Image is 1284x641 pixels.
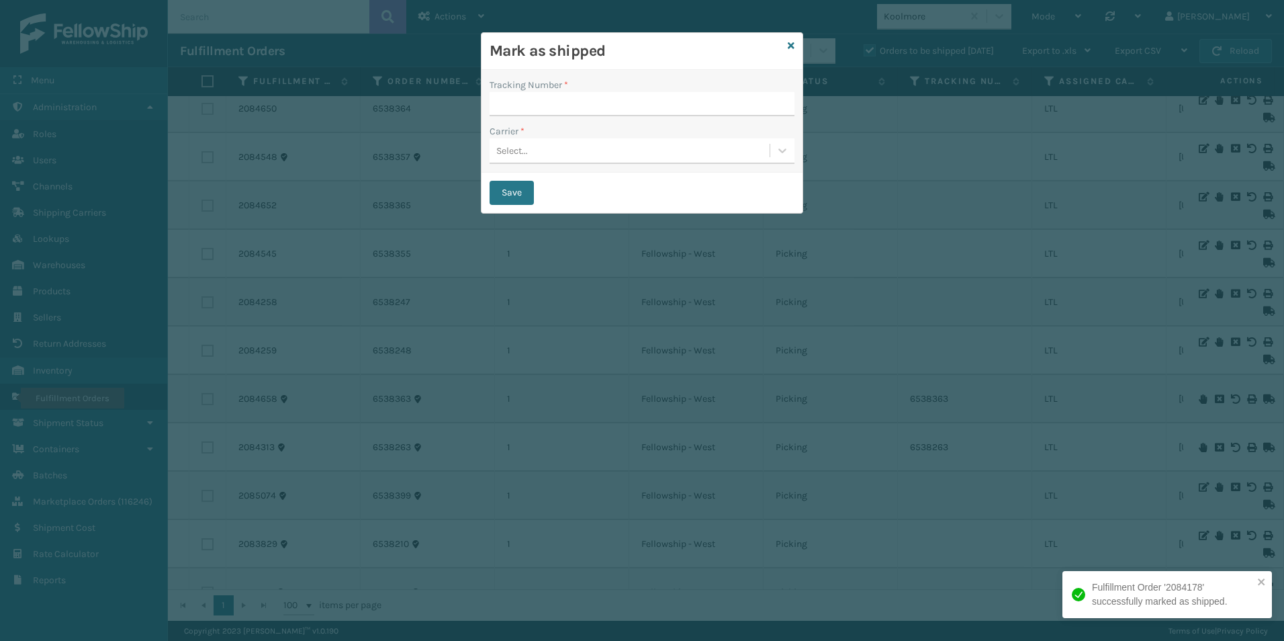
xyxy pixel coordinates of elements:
label: Carrier [490,124,524,138]
div: Select... [496,144,528,158]
button: close [1257,576,1267,589]
h3: Mark as shipped [490,41,782,61]
label: Tracking Number [490,78,568,92]
div: Fulfillment Order '2084178' successfully marked as shipped. [1092,581,1253,609]
button: Save [490,181,534,205]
